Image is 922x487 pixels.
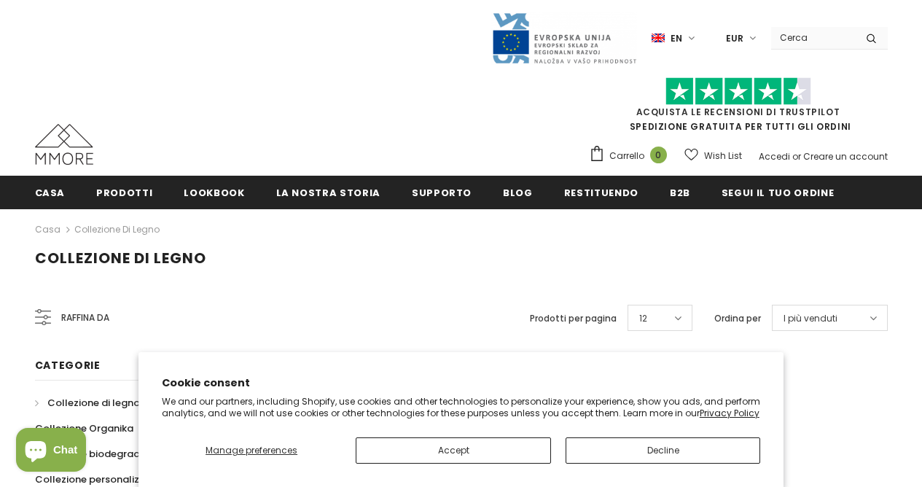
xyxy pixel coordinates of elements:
span: supporto [412,186,472,200]
span: La nostra storia [276,186,380,200]
input: Search Site [771,27,855,48]
a: Wish List [684,143,742,168]
span: en [671,31,682,46]
a: La nostra storia [276,176,380,209]
a: Collezione biodegradabile [35,441,164,467]
a: Accedi [759,150,790,163]
a: supporto [412,176,472,209]
span: Blog [503,186,533,200]
a: Prodotti [96,176,152,209]
span: Segui il tuo ordine [722,186,834,200]
span: or [792,150,801,163]
img: Javni Razpis [491,12,637,65]
img: Casi MMORE [35,124,93,165]
a: Javni Razpis [491,31,637,44]
a: Casa [35,176,66,209]
a: Privacy Policy [700,407,759,419]
span: Manage preferences [206,444,297,456]
button: Manage preferences [162,437,342,464]
a: Collezione di legno [35,390,140,416]
a: Carrello 0 [589,145,674,167]
span: Wish List [704,149,742,163]
img: Fidati di Pilot Stars [665,77,811,106]
span: Prodotti [96,186,152,200]
label: Ordina per [714,311,761,326]
span: SPEDIZIONE GRATUITA PER TUTTI GLI ORDINI [589,84,888,133]
span: I più venduti [784,311,837,326]
span: 12 [639,311,647,326]
span: Collezione biodegradabile [35,447,164,461]
button: Decline [566,437,760,464]
a: Creare un account [803,150,888,163]
span: Categorie [35,358,101,373]
span: Restituendo [564,186,638,200]
h2: Cookie consent [162,375,761,391]
label: Prodotti per pagina [530,311,617,326]
span: Carrello [609,149,644,163]
span: 0 [650,147,667,163]
span: Collezione Organika [35,421,133,435]
inbox-online-store-chat: Shopify online store chat [12,428,90,475]
img: i-lang-1.png [652,32,665,44]
a: Segui il tuo ordine [722,176,834,209]
a: Acquista le recensioni di TrustPilot [636,106,840,118]
span: Collezione personalizzata [35,472,162,486]
a: Blog [503,176,533,209]
span: Raffina da [61,310,109,326]
button: Accept [356,437,550,464]
p: We and our partners, including Shopify, use cookies and other technologies to personalize your ex... [162,396,761,418]
a: Collezione Organika [35,416,133,441]
span: B2B [670,186,690,200]
span: EUR [726,31,743,46]
span: Collezione di legno [47,396,140,410]
a: B2B [670,176,690,209]
span: Casa [35,186,66,200]
a: Collezione di legno [74,223,160,235]
span: Collezione di legno [35,248,206,268]
a: Lookbook [184,176,244,209]
span: Lookbook [184,186,244,200]
a: Casa [35,221,60,238]
a: Restituendo [564,176,638,209]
